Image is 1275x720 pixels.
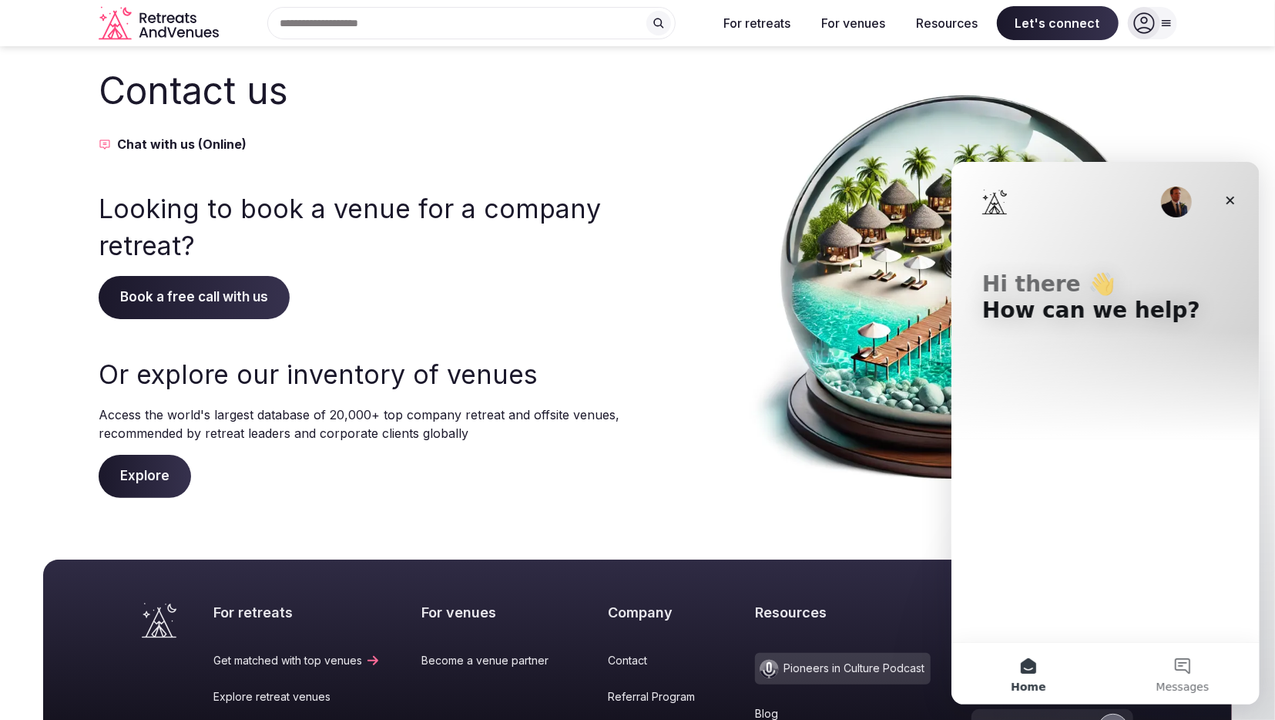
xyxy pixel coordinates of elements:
a: Get matched with top venues [213,653,381,668]
a: Become a venue partner [421,653,567,668]
h2: For venues [421,603,567,622]
iframe: Intercom live chat [951,162,1260,705]
a: Visit the homepage [142,603,176,638]
h2: For retreats [213,603,381,622]
h2: Company [609,603,714,622]
a: Explore [99,468,191,483]
h3: Or explore our inventory of venues [99,356,622,393]
span: Let's connect [997,6,1119,40]
h2: Contact us [99,65,622,116]
button: For venues [810,6,898,40]
button: Chat with us (Online) [99,135,622,153]
span: Book a free call with us [99,276,290,319]
p: Access the world's largest database of 20,000+ top company retreat and offsite venues, recommende... [99,405,622,442]
a: Referral Program [609,689,714,705]
svg: Retreats and Venues company logo [99,6,222,41]
a: Explore retreat venues [213,689,381,705]
img: Contact us [745,65,1176,498]
h2: Resources [755,603,931,622]
a: Contact [609,653,714,668]
a: Visit the homepage [99,6,222,41]
a: Pioneers in Culture Podcast [755,653,931,685]
button: Resources [904,6,991,40]
button: For retreats [712,6,804,40]
a: Book a free call with us [99,289,290,304]
span: Explore [99,455,191,498]
h3: Looking to book a venue for a company retreat? [99,190,622,264]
